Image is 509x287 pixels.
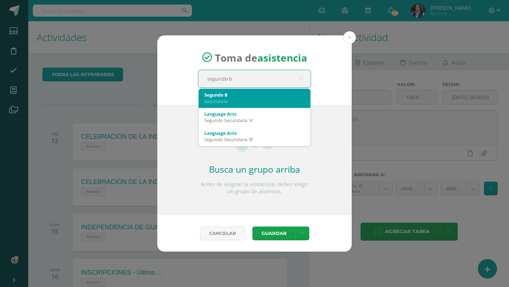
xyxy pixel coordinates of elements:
strong: asistencia [257,51,307,64]
h2: Busca un grupo arriba [198,163,311,175]
div: Segundo Secundaria 'B' [204,136,305,143]
div: Secundaria [204,98,305,104]
div: Segundo Secundaria 'A' [204,117,305,124]
div: Language Arts [204,130,305,136]
button: Close (Esc) [343,31,356,44]
button: Guardar [252,226,296,240]
div: Segundo B [204,92,305,98]
input: Busca un grado o sección aquí... [198,70,311,87]
a: Cancelar [200,226,245,240]
div: Language Arts [204,111,305,117]
p: Antes de asignar la asistencia, debes elegir un grupo de alumnos. [198,181,311,195]
span: Toma de [215,51,307,64]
